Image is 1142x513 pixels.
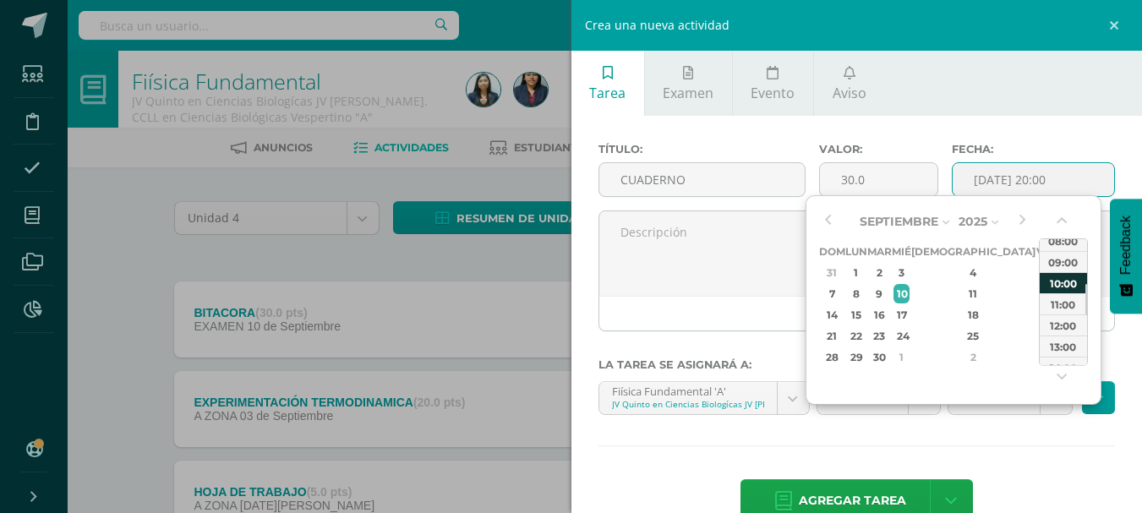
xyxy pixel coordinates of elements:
div: 11 [924,284,1024,303]
div: 31 [822,263,843,282]
div: 11:00 [1040,293,1087,314]
div: 28 [822,347,843,367]
div: 17 [893,305,909,325]
div: 3 [893,263,909,282]
div: 10:00 [1040,272,1087,293]
div: 8 [847,284,865,303]
span: Septiembre [860,214,938,229]
div: 15 [847,305,865,325]
div: 2 [924,347,1024,367]
div: 16 [870,305,889,325]
div: 18 [924,305,1024,325]
label: Título: [598,143,806,156]
div: 21 [822,326,843,346]
span: Feedback [1118,216,1134,275]
div: 7 [822,284,843,303]
div: Fiísica Fundamental 'A' [612,382,764,398]
span: Aviso [833,84,866,102]
div: 1 [893,347,909,367]
div: 08:00 [1040,230,1087,251]
a: Aviso [814,51,884,116]
div: 22 [847,326,865,346]
div: 24 [893,326,909,346]
label: Valor: [819,143,938,156]
span: Examen [663,84,713,102]
input: Fecha de entrega [953,163,1114,196]
a: Tarea [571,51,644,116]
th: Lun [845,241,867,262]
input: Puntos máximos [820,163,937,196]
div: 14:00 [1040,357,1087,378]
a: Evento [733,51,813,116]
th: Mar [867,241,892,262]
div: 30 [870,347,889,367]
div: 19 [1037,305,1052,325]
div: 10 [893,284,909,303]
a: Fiísica Fundamental 'A'JV Quinto en Ciencias Biologícas JV [PERSON_NAME]. CCLL en Ciencias Biológ... [599,382,809,414]
input: Título [599,163,805,196]
div: JV Quinto en Ciencias Biologícas JV [PERSON_NAME]. CCLL en Ciencias Biológicas Vespertino [612,398,764,410]
div: 23 [870,326,889,346]
th: Vie [1035,241,1055,262]
label: Fecha: [952,143,1115,156]
div: 09:00 [1040,251,1087,272]
span: Evento [751,84,795,102]
a: Examen [645,51,732,116]
span: 2025 [959,214,987,229]
div: 1 [847,263,865,282]
th: [DEMOGRAPHIC_DATA] [911,241,1035,262]
div: 25 [924,326,1024,346]
button: Feedback - Mostrar encuesta [1110,199,1142,314]
div: 26 [1037,326,1052,346]
th: Dom [819,241,845,262]
label: La tarea se asignará a: [598,358,1116,371]
th: Mié [892,241,911,262]
div: 2 [870,263,889,282]
div: 12 [1037,284,1052,303]
div: 9 [870,284,889,303]
div: 3 [1037,347,1052,367]
div: 14 [822,305,843,325]
div: 4 [924,263,1024,282]
div: 5 [1037,263,1052,282]
div: 29 [847,347,865,367]
div: 13:00 [1040,336,1087,357]
span: Tarea [589,84,626,102]
div: 12:00 [1040,314,1087,336]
